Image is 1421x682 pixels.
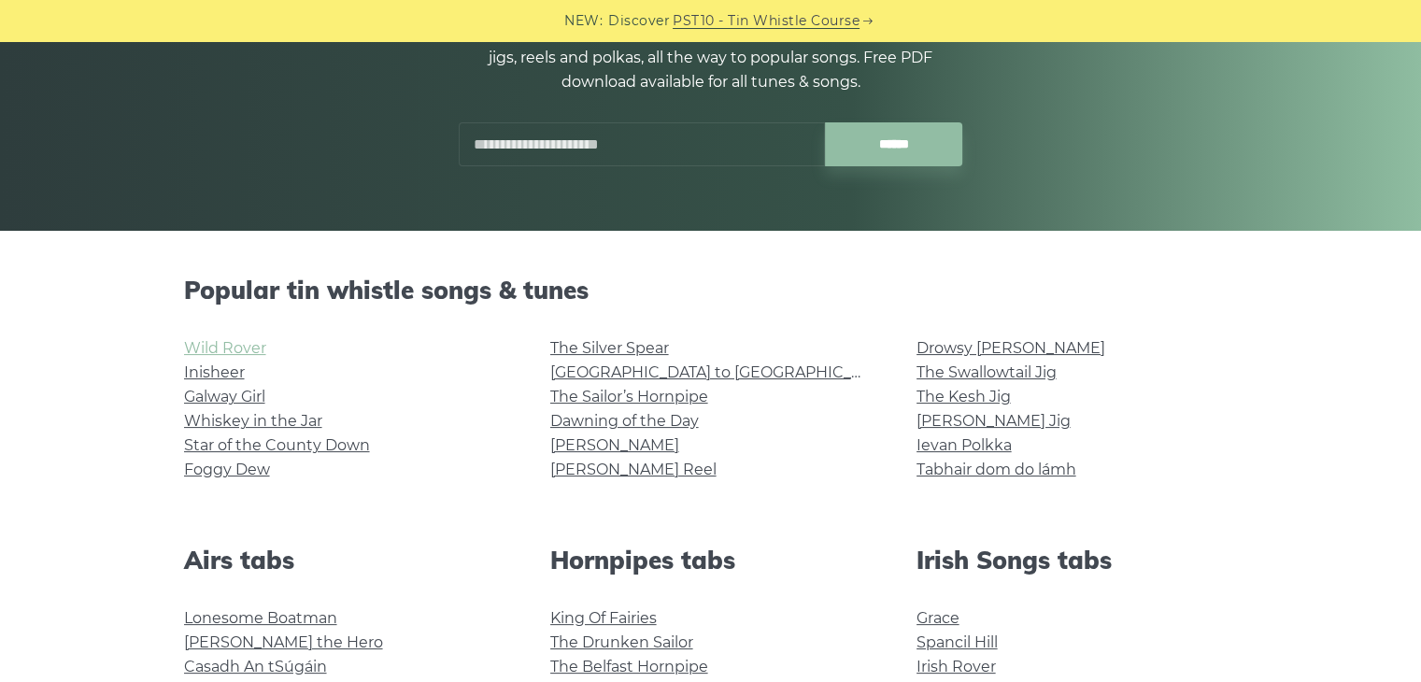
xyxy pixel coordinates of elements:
[673,10,860,32] a: PST10 - Tin Whistle Course
[917,461,1076,478] a: Tabhair dom do lámh
[184,546,505,575] h2: Airs tabs
[184,339,266,357] a: Wild Rover
[550,363,895,381] a: [GEOGRAPHIC_DATA] to [GEOGRAPHIC_DATA]
[184,363,245,381] a: Inisheer
[184,658,327,675] a: Casadh An tSúgáin
[184,412,322,430] a: Whiskey in the Jar
[917,609,959,627] a: Grace
[184,609,337,627] a: Lonesome Boatman
[917,412,1071,430] a: [PERSON_NAME] Jig
[550,546,872,575] h2: Hornpipes tabs
[184,461,270,478] a: Foggy Dew
[550,658,708,675] a: The Belfast Hornpipe
[917,339,1105,357] a: Drowsy [PERSON_NAME]
[550,609,657,627] a: King Of Fairies
[184,388,265,405] a: Galway Girl
[917,388,1011,405] a: The Kesh Jig
[917,633,998,651] a: Spancil Hill
[550,388,708,405] a: The Sailor’s Hornpipe
[917,658,996,675] a: Irish Rover
[550,339,669,357] a: The Silver Spear
[917,436,1012,454] a: Ievan Polkka
[550,436,679,454] a: [PERSON_NAME]
[550,412,699,430] a: Dawning of the Day
[184,436,370,454] a: Star of the County Down
[608,10,670,32] span: Discover
[550,461,717,478] a: [PERSON_NAME] Reel
[184,633,383,651] a: [PERSON_NAME] the Hero
[184,276,1238,305] h2: Popular tin whistle songs & tunes
[917,546,1238,575] h2: Irish Songs tabs
[917,363,1057,381] a: The Swallowtail Jig
[564,10,603,32] span: NEW:
[550,633,693,651] a: The Drunken Sailor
